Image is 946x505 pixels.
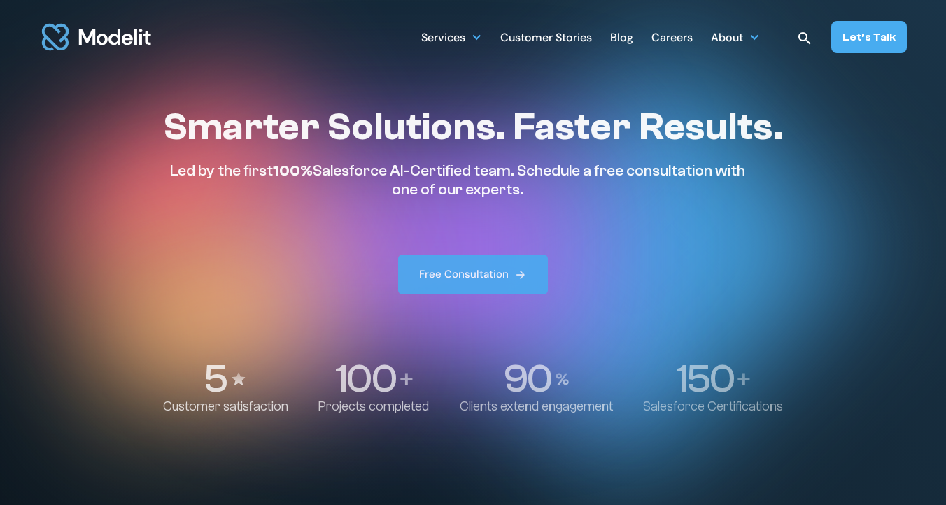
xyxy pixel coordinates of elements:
[419,267,509,282] div: Free Consultation
[831,21,907,53] a: Let’s Talk
[500,25,592,52] div: Customer Stories
[39,15,154,59] img: modelit logo
[163,399,288,415] p: Customer satisfaction
[737,373,750,385] img: Plus
[273,162,313,180] span: 100%
[318,399,429,415] p: Projects completed
[610,23,633,50] a: Blog
[39,15,154,59] a: home
[400,373,413,385] img: Plus
[643,399,783,415] p: Salesforce Certifications
[398,255,548,294] a: Free Consultation
[421,23,482,50] div: Services
[421,25,465,52] div: Services
[651,25,693,52] div: Careers
[651,23,693,50] a: Careers
[676,359,734,399] p: 150
[230,371,247,387] img: Stars
[556,373,570,385] img: Percentage
[711,25,743,52] div: About
[335,359,396,399] p: 100
[514,269,527,281] img: arrow right
[500,23,592,50] a: Customer Stories
[711,23,760,50] div: About
[204,359,226,399] p: 5
[610,25,633,52] div: Blog
[460,399,613,415] p: Clients extend engagement
[842,29,896,45] div: Let’s Talk
[163,104,783,150] h1: Smarter Solutions. Faster Results.
[163,162,752,199] p: Led by the first Salesforce AI-Certified team. Schedule a free consultation with one of our experts.
[503,359,551,399] p: 90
